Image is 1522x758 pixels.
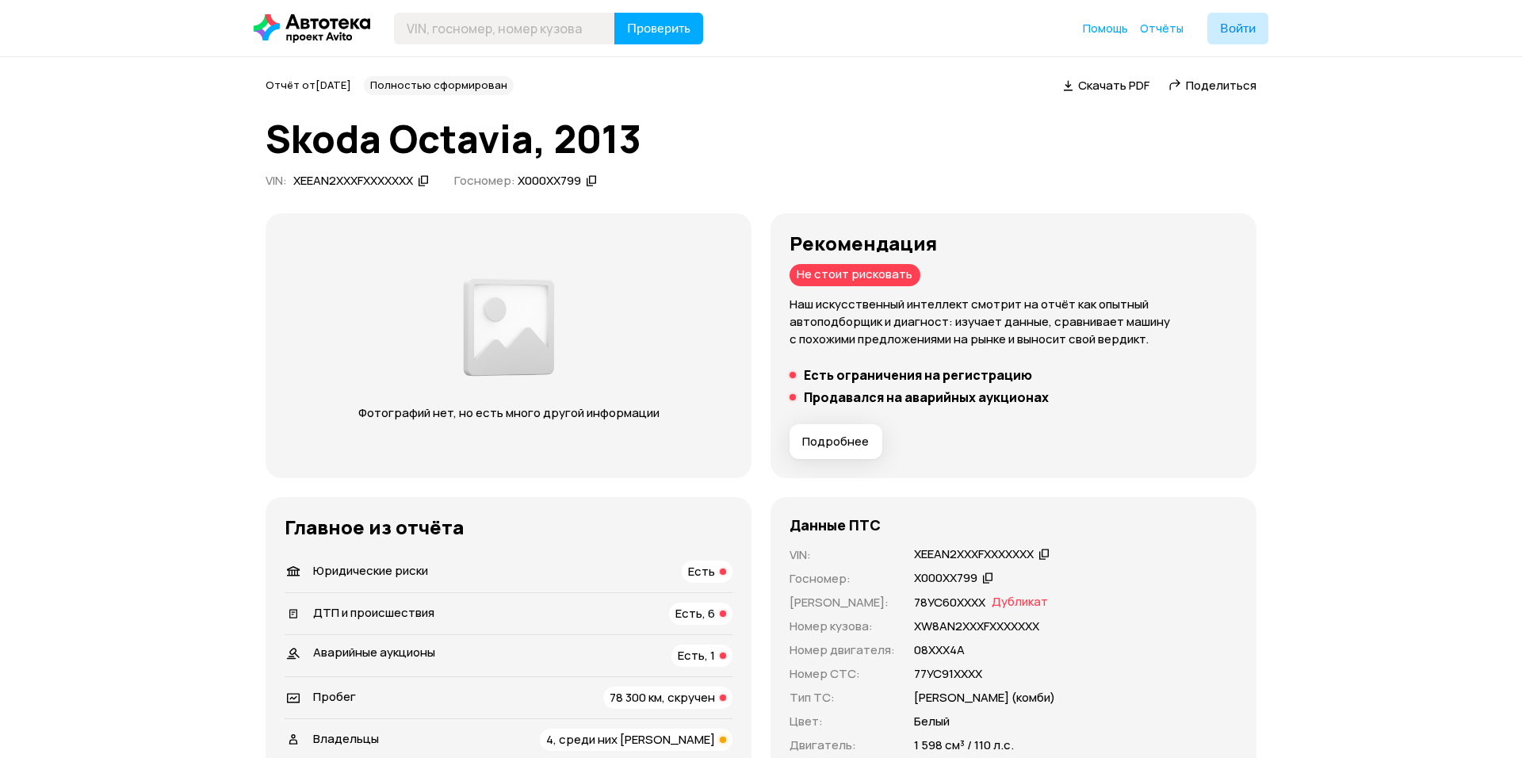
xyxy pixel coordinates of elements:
[313,562,428,579] span: Юридические риски
[804,389,1049,405] h5: Продавался на аварийных аукционах
[454,172,515,189] span: Госномер:
[394,13,615,44] input: VIN, госномер, номер кузова
[914,594,985,611] p: 78УС60XXXX
[1220,22,1256,35] span: Войти
[364,76,514,95] div: Полностью сформирован
[790,424,882,459] button: Подробнее
[546,731,715,748] span: 4, среди них [PERSON_NAME]
[688,563,715,580] span: Есть
[610,689,715,706] span: 78 300 км, скручен
[790,232,1237,255] h3: Рекомендация
[914,737,1014,754] p: 1 598 см³ / 110 л.с.
[266,117,1256,160] h1: Skoda Octavia, 2013
[266,78,351,92] span: Отчёт от [DATE]
[678,647,715,664] span: Есть, 1
[285,516,732,538] h3: Главное из отчёта
[790,546,895,564] p: VIN :
[1186,77,1256,94] span: Поделиться
[293,173,413,189] div: XEEAN2XXXFXXXXXXX
[790,641,895,659] p: Номер двигателя :
[802,434,869,450] span: Подробнее
[627,22,690,35] span: Проверить
[914,665,982,683] p: 77УС91XXXX
[992,594,1048,611] span: Дубликат
[790,516,881,534] h4: Данные ПТС
[914,618,1039,635] p: XW8AN2XXXFXXXXXXX
[790,618,895,635] p: Номер кузова :
[266,172,287,189] span: VIN :
[804,367,1032,383] h5: Есть ограничения на регистрацию
[914,641,965,659] p: 08XXX4A
[790,737,895,754] p: Двигатель :
[614,13,703,44] button: Проверить
[1078,77,1149,94] span: Скачать PDF
[675,605,715,622] span: Есть, 6
[1063,77,1149,94] a: Скачать PDF
[313,688,356,705] span: Пробег
[790,264,920,286] div: Не стоит рисковать
[790,570,895,588] p: Госномер :
[1168,77,1256,94] a: Поделиться
[1140,21,1184,36] a: Отчёты
[790,296,1237,348] p: Наш искусственный интеллект смотрит на отчёт как опытный автоподборщик и диагност: изучает данные...
[790,713,895,730] p: Цвет :
[518,173,581,189] div: Х000ХХ799
[313,644,435,660] span: Аварийные аукционы
[313,730,379,747] span: Владельцы
[790,665,895,683] p: Номер СТС :
[313,604,434,621] span: ДТП и происшествия
[459,270,559,385] img: 2a3f492e8892fc00.png
[914,689,1055,706] p: [PERSON_NAME] (комби)
[790,689,895,706] p: Тип ТС :
[1083,21,1128,36] a: Помощь
[914,713,950,730] p: Белый
[1207,13,1268,44] button: Войти
[914,570,977,587] div: Х000ХХ799
[914,546,1034,563] div: XEEAN2XXXFXXXXXXX
[342,404,675,422] p: Фотографий нет, но есть много другой информации
[790,594,895,611] p: [PERSON_NAME] :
